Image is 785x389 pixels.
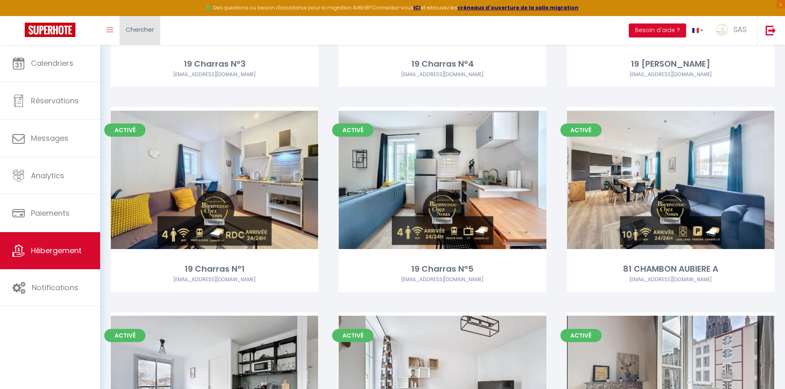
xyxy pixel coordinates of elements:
span: Activé [560,329,602,342]
a: créneaux d'ouverture de la salle migration [457,4,579,11]
div: Airbnb [567,276,774,284]
span: Messages [31,133,68,143]
div: 19 Charras N°5 [339,263,546,275]
span: Chercher [126,25,154,34]
span: Analytics [31,170,64,181]
span: Activé [104,123,145,137]
div: 19 Charras N°4 [339,58,546,70]
a: Chercher [120,16,160,45]
div: 81 CHAMBON AUBIERE A [567,263,774,275]
span: Calendriers [31,58,73,68]
span: Activé [560,123,602,137]
img: ... [716,23,728,36]
span: Réservations [31,96,79,106]
span: Activé [104,329,145,342]
div: Airbnb [111,71,318,79]
a: ... SAS [710,16,757,45]
button: Ouvrir le widget de chat LiveChat [7,3,31,28]
img: Super Booking [25,23,75,37]
a: ICI [413,4,421,11]
div: Airbnb [339,276,546,284]
span: Notifications [32,282,78,293]
div: Airbnb [567,71,774,79]
span: Activé [332,329,373,342]
div: Airbnb [111,276,318,284]
div: 19 Charras N°1 [111,263,318,275]
div: 19 Charras N°3 [111,58,318,70]
span: SAS [733,24,747,35]
img: logout [766,25,776,35]
button: Besoin d'aide ? [629,23,686,37]
span: Activé [332,123,373,137]
span: Hébergement [31,245,82,256]
div: 19 [PERSON_NAME] [567,58,774,70]
span: Paiements [31,208,70,218]
div: Airbnb [339,71,546,79]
